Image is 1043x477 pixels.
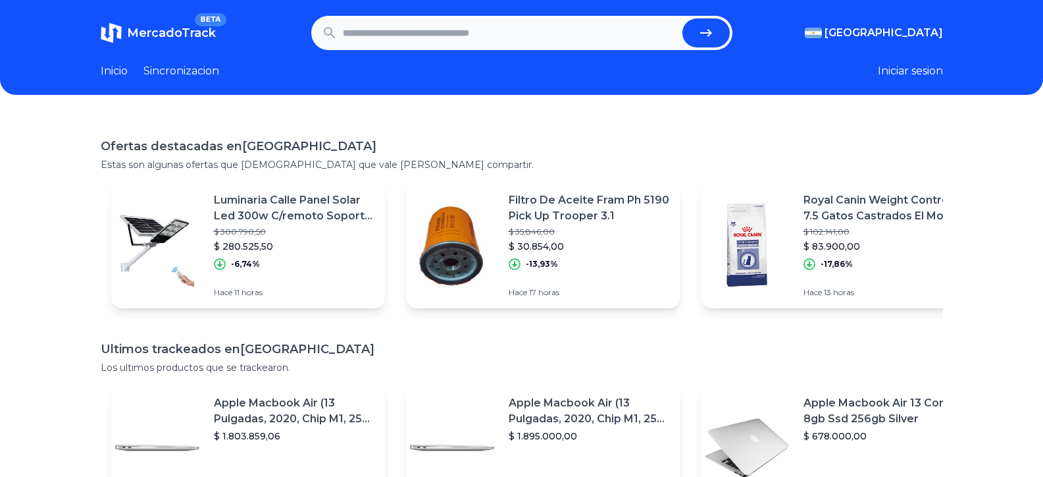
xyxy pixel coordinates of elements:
a: Featured imageRoyal Canin Weight Control 7.5 Gatos Castrados El Molino$ 102.141,00$ 83.900,00-17,... [701,182,975,308]
p: $ 300.790,50 [214,227,374,237]
a: Inicio [101,63,128,79]
p: Hace 17 horas [509,287,669,298]
p: Hace 13 horas [803,287,964,298]
button: Iniciar sesion [878,63,943,79]
img: Featured image [111,199,203,291]
span: MercadoTrack [127,26,216,40]
p: Estas son algunas ofertas que [DEMOGRAPHIC_DATA] que vale [PERSON_NAME] compartir. [101,158,943,171]
p: $ 35.846,00 [509,227,669,237]
img: Argentina [805,28,822,38]
a: Featured imageLuminaria Calle Panel Solar Led 300w C/remoto Soporte [PERSON_NAME]$ 300.790,50$ 28... [111,182,385,308]
p: -6,74% [231,259,260,269]
p: Apple Macbook Air (13 Pulgadas, 2020, Chip M1, 256 Gb De Ssd, 8 Gb De Ram) - Plata [214,395,374,427]
h1: Ofertas destacadas en [GEOGRAPHIC_DATA] [101,137,943,155]
a: Sincronizacion [143,63,219,79]
p: $ 30.854,00 [509,240,669,253]
p: Filtro De Aceite Fram Ph 5190 Pick Up Trooper 3.1 [509,192,669,224]
a: MercadoTrackBETA [101,22,216,43]
p: -13,93% [526,259,558,269]
p: Royal Canin Weight Control 7.5 Gatos Castrados El Molino [803,192,964,224]
span: BETA [195,13,226,26]
img: Featured image [406,199,498,291]
span: [GEOGRAPHIC_DATA] [825,25,943,41]
p: Apple Macbook Air (13 Pulgadas, 2020, Chip M1, 256 Gb De Ssd, 8 Gb De Ram) - Plata [509,395,669,427]
h1: Ultimos trackeados en [GEOGRAPHIC_DATA] [101,340,943,358]
p: Apple Macbook Air 13 Core I5 8gb Ssd 256gb Silver [803,395,964,427]
p: $ 1.895.000,00 [509,430,669,443]
img: Featured image [701,199,793,291]
p: $ 678.000,00 [803,430,964,443]
p: Hace 11 horas [214,287,374,298]
p: $ 280.525,50 [214,240,374,253]
p: Los ultimos productos que se trackearon. [101,361,943,374]
button: [GEOGRAPHIC_DATA] [805,25,943,41]
p: -17,86% [821,259,853,269]
img: MercadoTrack [101,22,122,43]
p: $ 1.803.859,06 [214,430,374,443]
p: $ 83.900,00 [803,240,964,253]
p: Luminaria Calle Panel Solar Led 300w C/remoto Soporte [PERSON_NAME] [214,192,374,224]
a: Featured imageFiltro De Aceite Fram Ph 5190 Pick Up Trooper 3.1$ 35.846,00$ 30.854,00-13,93%Hace ... [406,182,680,308]
p: $ 102.141,00 [803,227,964,237]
